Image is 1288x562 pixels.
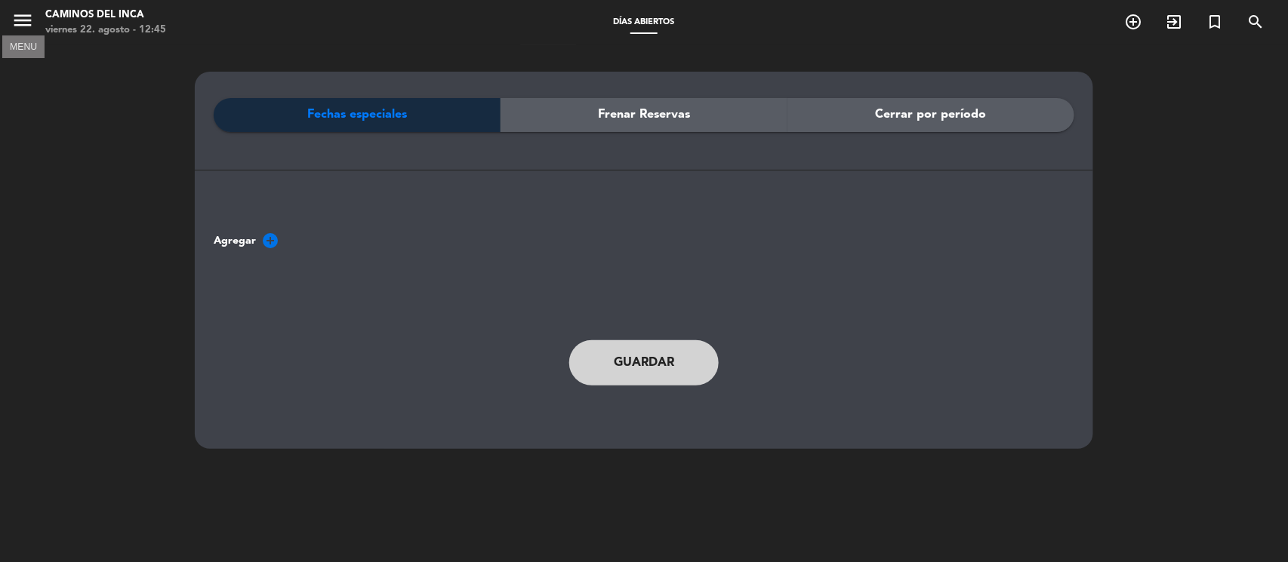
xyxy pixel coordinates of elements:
div: MENU [2,39,45,53]
i: add_circle [261,232,279,250]
i: add_circle_outline [1125,13,1143,31]
button: menu [11,9,34,37]
span: Agregar [214,232,256,250]
i: menu [11,9,34,32]
span: Cerrar por período [876,105,987,124]
span: Días abiertos [606,18,683,26]
button: Guardar [569,340,719,385]
div: Caminos del Inca [45,8,166,23]
i: turned_in_not [1206,13,1225,31]
i: search [1247,13,1265,31]
i: exit_to_app [1166,13,1184,31]
div: viernes 22. agosto - 12:45 [45,23,166,38]
span: Frenar Reservas [598,105,690,124]
span: Fechas especiales [307,105,407,124]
